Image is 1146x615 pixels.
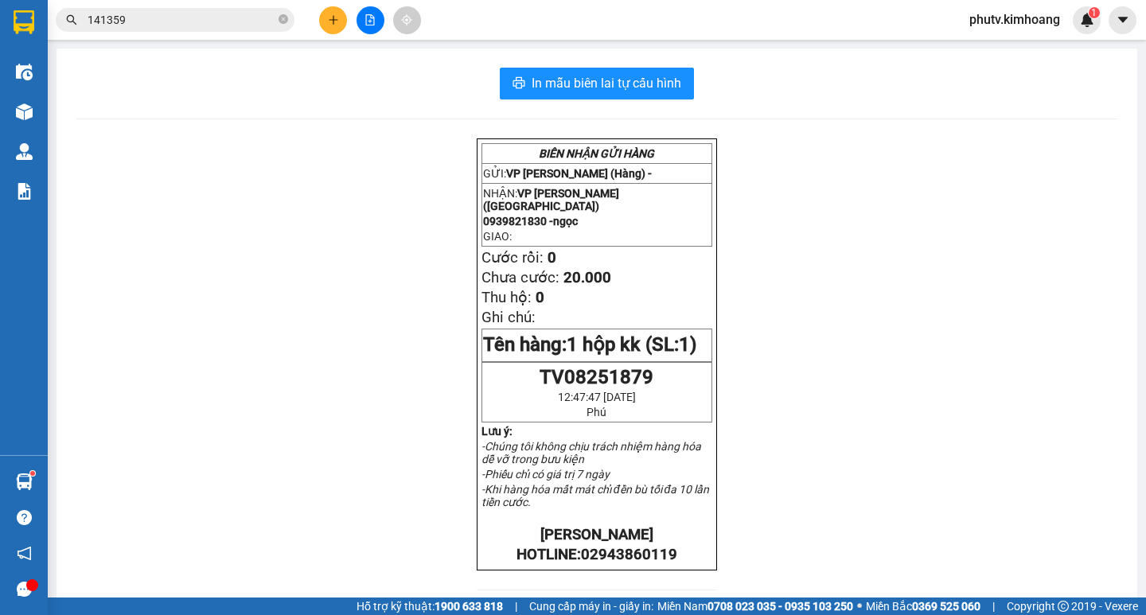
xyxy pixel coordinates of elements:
[1116,13,1130,27] span: caret-down
[992,597,995,615] span: |
[567,333,696,356] span: 1 hộp kk (SL:
[483,333,696,356] span: Tên hàng:
[513,76,525,91] span: printer
[481,483,710,508] em: -Khi hàng hóa mất mát chỉ đền bù tối đa 10 lần tiền cước.
[435,600,503,613] strong: 1900 633 818
[481,309,536,326] span: Ghi chú:
[506,167,652,180] span: VP [PERSON_NAME] (Hàng) -
[393,6,421,34] button: aim
[558,391,636,403] span: 12:47:47 [DATE]
[581,546,677,563] span: 02943860119
[540,366,653,388] span: TV08251879
[866,597,980,615] span: Miền Bắc
[16,143,33,160] img: warehouse-icon
[957,10,1073,29] span: phutv.kimhoang
[279,14,288,24] span: close-circle
[563,269,611,286] span: 20.000
[357,6,384,34] button: file-add
[516,546,677,563] strong: HOTLINE:
[483,187,711,212] p: NHẬN:
[500,68,694,99] button: printerIn mẫu biên lai tự cấu hình
[481,269,559,286] span: Chưa cước:
[481,440,701,465] em: -Chúng tôi không chịu trách nhiệm hàng hóa dễ vỡ trong bưu kiện
[14,10,34,34] img: logo-vxr
[529,597,653,615] span: Cung cấp máy in - giấy in:
[16,64,33,80] img: warehouse-icon
[548,249,556,267] span: 0
[364,14,376,25] span: file-add
[30,471,35,476] sup: 1
[539,147,654,160] strong: BIÊN NHẬN GỬI HÀNG
[279,13,288,28] span: close-circle
[483,215,578,228] span: 0939821830 -
[319,6,347,34] button: plus
[679,333,696,356] span: 1)
[481,289,532,306] span: Thu hộ:
[17,510,32,525] span: question-circle
[1109,6,1136,34] button: caret-down
[857,603,862,609] span: ⚪️
[1089,7,1100,18] sup: 1
[481,249,544,267] span: Cước rồi:
[553,215,578,228] span: ngọc
[483,167,711,180] p: GỬI:
[66,14,77,25] span: search
[16,103,33,120] img: warehouse-icon
[17,546,32,561] span: notification
[401,14,412,25] span: aim
[357,597,503,615] span: Hỗ trợ kỹ thuật:
[483,230,512,243] span: GIAO:
[1080,13,1094,27] img: icon-new-feature
[532,73,681,93] span: In mẫu biên lai tự cấu hình
[16,473,33,490] img: warehouse-icon
[1058,601,1069,612] span: copyright
[536,289,544,306] span: 0
[17,582,32,597] span: message
[707,600,853,613] strong: 0708 023 035 - 0935 103 250
[483,187,619,212] span: VP [PERSON_NAME] ([GEOGRAPHIC_DATA])
[328,14,339,25] span: plus
[481,425,513,438] strong: Lưu ý:
[515,597,517,615] span: |
[657,597,853,615] span: Miền Nam
[540,526,653,543] strong: [PERSON_NAME]
[1091,7,1097,18] span: 1
[481,468,610,481] em: -Phiếu chỉ có giá trị 7 ngày
[912,600,980,613] strong: 0369 525 060
[16,183,33,200] img: solution-icon
[587,406,606,418] span: Phú
[88,11,275,29] input: Tìm tên, số ĐT hoặc mã đơn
